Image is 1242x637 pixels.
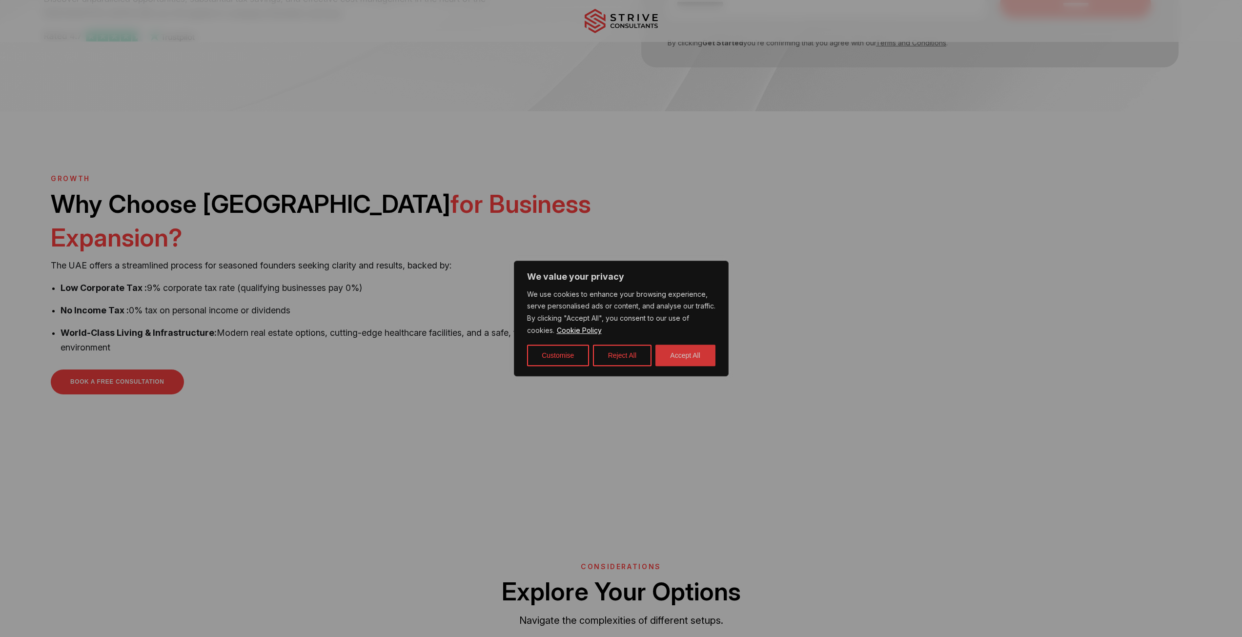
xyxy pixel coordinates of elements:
[527,345,589,366] button: Customise
[655,345,715,366] button: Accept All
[514,261,729,377] div: We value your privacy
[527,288,715,337] p: We use cookies to enhance your browsing experience, serve personalised ads or content, and analys...
[556,326,602,335] a: Cookie Policy
[593,345,652,366] button: Reject All
[527,271,715,283] p: We value your privacy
